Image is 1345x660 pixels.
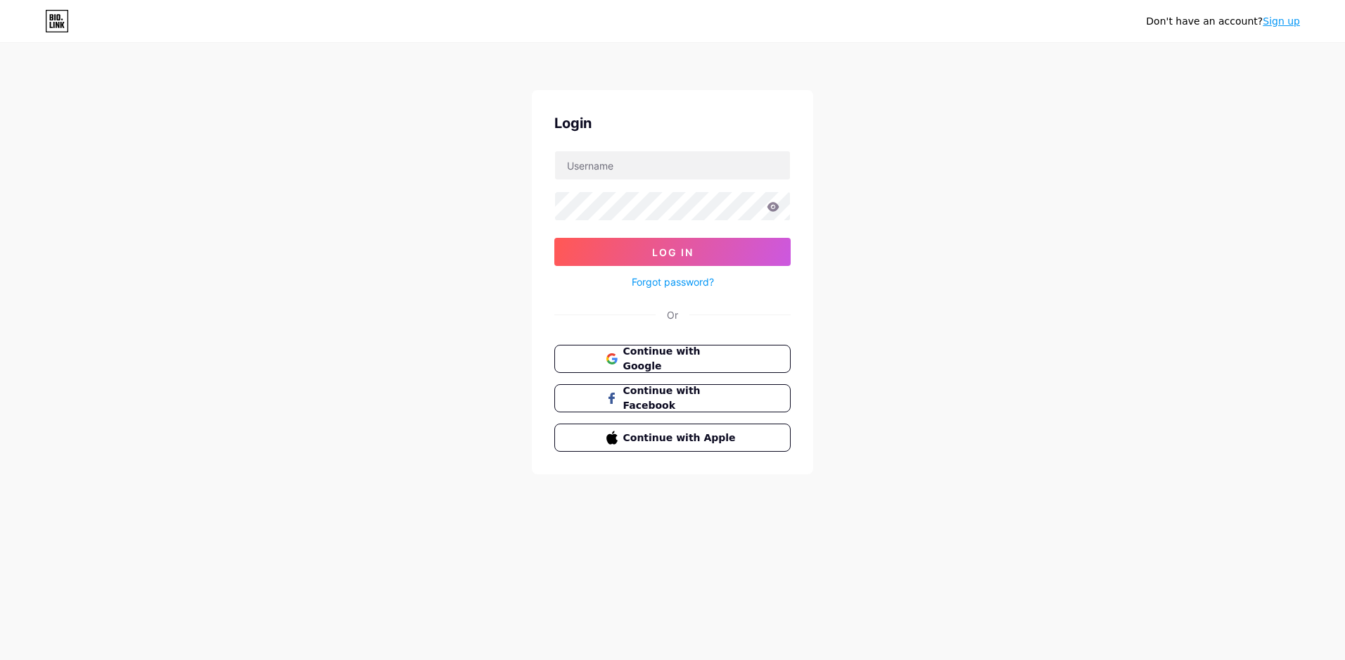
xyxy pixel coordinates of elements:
span: Continue with Facebook [623,383,739,413]
div: Or [667,307,678,322]
span: Continue with Google [623,344,739,374]
button: Continue with Facebook [554,384,791,412]
span: Continue with Apple [623,431,739,445]
button: Log In [554,238,791,266]
input: Username [555,151,790,179]
button: Continue with Apple [554,424,791,452]
button: Continue with Google [554,345,791,373]
a: Forgot password? [632,274,714,289]
span: Log In [652,246,694,258]
div: Login [554,113,791,134]
a: Sign up [1263,15,1300,27]
div: Don't have an account? [1146,14,1300,29]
